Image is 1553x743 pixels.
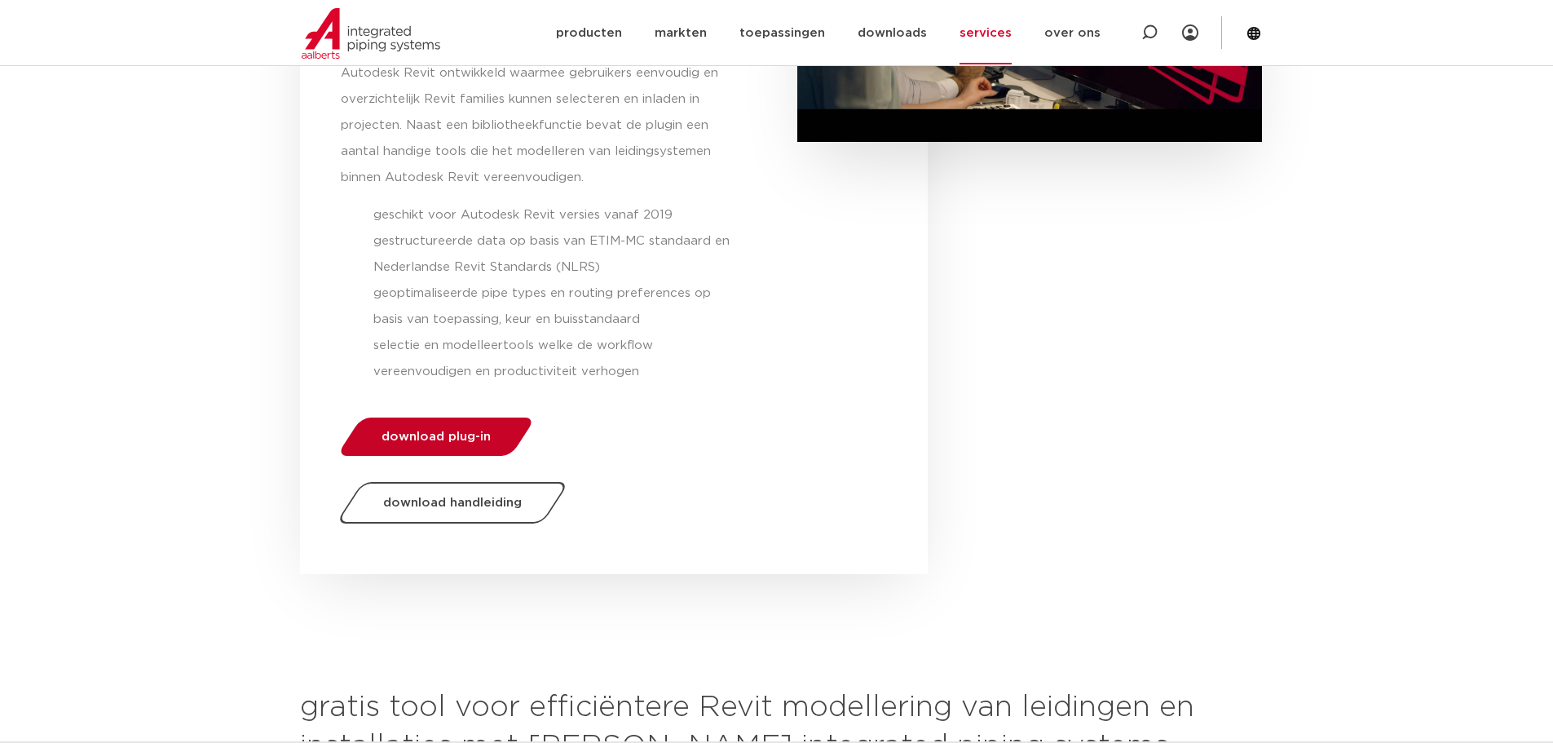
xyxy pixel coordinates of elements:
[373,202,740,228] li: geschikt voor Autodesk Revit versies vanaf 2019
[383,497,522,509] span: download handleiding
[373,228,740,281] li: gestructureerde data op basis van ETIM-MC standaard en Nederlandse Revit Standards (NLRS)
[1044,2,1101,64] a: over ons
[373,281,740,333] li: geoptimaliseerde pipe types en routing preferences op basis van toepassing, keur en buisstandaard
[341,34,740,191] p: Aalberts integrated piping systems heeft een gratis plugin voor Autodesk Revit ontwikkeld waarmee...
[335,482,569,524] a: download handleiding
[655,2,707,64] a: markten
[960,2,1012,64] a: services
[556,2,622,64] a: producten
[373,333,740,385] li: selectie en modelleertools welke de workflow vereenvoudigen en productiviteit verhogen
[858,2,927,64] a: downloads
[556,2,1101,64] nav: Menu
[382,431,491,443] span: download plug-in
[336,418,536,456] a: download plug-in
[739,2,825,64] a: toepassingen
